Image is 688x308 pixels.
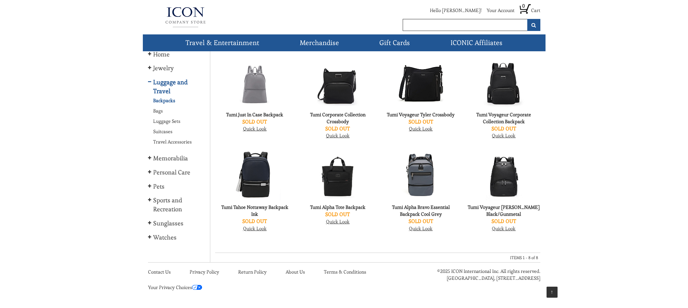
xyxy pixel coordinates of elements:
a: Contact Us [148,269,171,275]
a: Your Privacy Choices [148,284,202,290]
img: Tumi Just In Case Backpack [235,57,275,108]
label: SOLD OUT [407,217,435,225]
li: ITEMS 1 - 8 of 8 [508,255,540,261]
a: Travel Accessories [148,138,195,145]
a: Luggage and Travel [148,78,205,95]
a: Suitcases [148,128,176,135]
label: SOLD OUT [407,118,435,125]
a: About Us [286,269,305,275]
a: Bags [148,107,166,114]
img: Tumi Voyageur Corporate Collection Backpack [480,57,527,108]
img: Tumi Tahoe Nottaway Backpack Ink [221,149,289,200]
a: Home [148,50,173,59]
a: Personal Care [148,168,194,177]
img: Tumi Corporate Collection Crossbody [317,57,359,108]
a: Quick Look [492,132,516,139]
img: Tumi Voyageur Hannah Backpack Black/Gunmetal [483,149,525,200]
img: Tumi Alpha Tote Backpack [317,149,359,200]
a: ICONIC Affiliates [448,34,505,51]
a: Gift Cards [377,34,413,51]
a: Merchandise [297,34,342,51]
img: Tumi Voyageur Tyler Crossbody [396,58,445,107]
label: SOLD OUT [490,217,518,225]
a: Sports and Recreation [148,196,205,213]
a: Travel & Entertainment [183,34,262,51]
a: Return Policy [238,269,267,275]
a: ↑ [547,287,558,298]
a: Memorabilia [148,154,191,163]
h4: Tumi Voyageur Corporate Collection Backpack [467,111,540,125]
h4: Tumi Tahoe Nottaway Backpack Ink [219,204,291,217]
a: Backpacks [148,97,179,104]
h4: Tumi Voyageur [PERSON_NAME] Black/Gunmetal [467,204,540,217]
a: Quick Look [409,225,433,232]
a: Jewelry [148,64,177,73]
a: Quick Look [326,219,350,225]
a: Quick Look [409,126,433,132]
label: SOLD OUT [241,217,269,225]
a: Terms & Conditions [324,269,366,275]
img: Tumi Alpha Bravo Essential Backpack Cool Grey [387,149,455,200]
h4: Tumi Alpha Tote Backpack [301,204,374,211]
a: 0 Cart [520,7,540,13]
h4: Tumi Voyageur Tyler Crossbody [384,111,457,118]
a: Quick Look [326,132,350,139]
a: Your Account [487,7,515,13]
a: Quick Look [243,225,267,232]
label: SOLD OUT [241,118,269,125]
a: Privacy Policy [190,269,219,275]
a: Pets [148,182,168,191]
h4: Tumi Corporate Collection Crossbody [301,111,374,125]
a: Luggage Sets [148,118,184,125]
a: Quick Look [492,225,516,232]
h4: Tumi Alpha Bravo Essential Backpack Cool Grey [384,204,457,217]
label: SOLD OUT [324,125,352,132]
li: Hello [PERSON_NAME]! [425,7,481,17]
p: ©2025 ICON International Inc. All rights reserved. [GEOGRAPHIC_DATA], [STREET_ADDRESS] [416,268,540,282]
label: SOLD OUT [324,211,352,218]
a: Sunglasses [148,219,187,228]
h4: Tumi Just In Case Backpack [219,111,291,118]
label: SOLD OUT [490,125,518,132]
a: Watches [148,233,180,242]
a: Quick Look [243,126,267,132]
